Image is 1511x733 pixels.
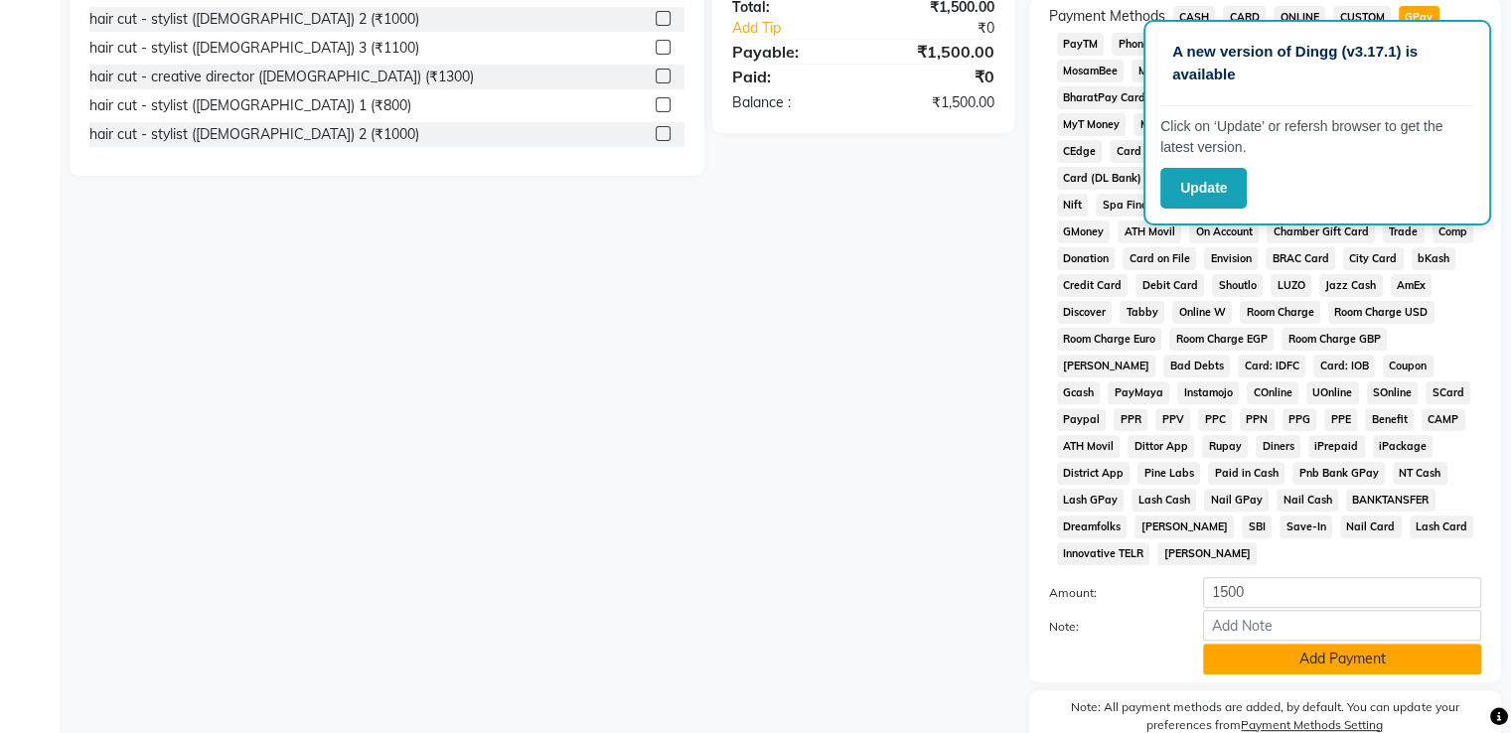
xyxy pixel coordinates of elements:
div: hair cut - stylist ([DEMOGRAPHIC_DATA]) 3 (₹1100) [89,38,419,59]
span: CARD [1223,6,1266,29]
span: GPay [1399,6,1439,29]
span: Card: IDFC [1238,355,1305,377]
span: Jazz Cash [1319,274,1383,297]
span: Paid in Cash [1208,462,1284,485]
span: Benefit [1365,408,1414,431]
button: Update [1160,168,1247,209]
span: Comp [1433,220,1474,243]
span: SCard [1426,381,1470,404]
span: Room Charge EGP [1169,328,1274,351]
span: Card M [1110,140,1159,163]
span: BharatPay Card [1057,86,1152,109]
div: ₹1,500.00 [863,92,1009,113]
span: Nail Cash [1277,489,1338,512]
span: Room Charge USD [1328,301,1435,324]
span: MyT Money [1057,113,1127,136]
span: Trade [1383,220,1425,243]
span: GMoney [1057,220,1111,243]
span: PPN [1240,408,1275,431]
span: Spa Finder [1096,194,1164,217]
span: BRAC Card [1266,247,1335,270]
input: Add Note [1203,610,1481,641]
div: Balance : [717,92,863,113]
span: Online W [1172,301,1232,324]
span: CUSTOM [1333,6,1391,29]
span: MariDeal [1133,113,1193,136]
span: Nift [1057,194,1089,217]
span: Credit Card [1057,274,1129,297]
label: Amount: [1034,584,1188,602]
div: hair cut - stylist ([DEMOGRAPHIC_DATA]) 2 (₹1000) [89,124,419,145]
span: PayMaya [1108,381,1169,404]
span: Dittor App [1128,435,1194,458]
span: Bad Debts [1163,355,1230,377]
span: SBI [1242,515,1272,538]
span: iPackage [1373,435,1434,458]
div: hair cut - creative director ([DEMOGRAPHIC_DATA]) (₹1300) [89,67,474,87]
label: Note: [1034,618,1188,636]
span: Nail GPay [1204,489,1269,512]
span: Lash GPay [1057,489,1125,512]
span: COnline [1247,381,1298,404]
span: MI Voucher [1132,60,1199,82]
span: On Account [1189,220,1259,243]
span: Room Charge [1240,301,1320,324]
span: ATH Movil [1118,220,1181,243]
button: Add Payment [1203,644,1481,674]
span: Lash Card [1410,515,1474,538]
span: Dreamfolks [1057,515,1128,538]
span: PPE [1324,408,1357,431]
span: CAMP [1422,408,1465,431]
span: Debit Card [1135,274,1204,297]
span: PPC [1198,408,1232,431]
p: Click on ‘Update’ or refersh browser to get the latest version. [1160,116,1474,158]
span: Instamojo [1177,381,1239,404]
div: ₹1,500.00 [863,40,1009,64]
span: PPV [1155,408,1190,431]
div: Payable: [717,40,863,64]
div: ₹0 [887,18,1008,39]
span: PPG [1283,408,1317,431]
span: [PERSON_NAME] [1057,355,1156,377]
span: Innovative TELR [1057,542,1150,565]
span: CEdge [1057,140,1103,163]
div: hair cut - stylist ([DEMOGRAPHIC_DATA]) 2 (₹1000) [89,9,419,30]
input: Amount [1203,577,1481,608]
span: Room Charge GBP [1282,328,1387,351]
span: Lash Cash [1132,489,1196,512]
span: Save-In [1280,515,1332,538]
span: Room Charge Euro [1057,328,1162,351]
span: District App [1057,462,1131,485]
span: Chamber Gift Card [1267,220,1375,243]
div: Paid: [717,65,863,88]
span: Nail Card [1340,515,1402,538]
span: City Card [1343,247,1404,270]
a: Add Tip [717,18,887,39]
span: MosamBee [1057,60,1125,82]
span: UOnline [1306,381,1359,404]
span: iPrepaid [1308,435,1365,458]
span: ONLINE [1274,6,1325,29]
div: ₹0 [863,65,1009,88]
span: Pine Labs [1137,462,1200,485]
p: A new version of Dingg (v3.17.1) is available [1172,41,1462,85]
span: Diners [1256,435,1300,458]
span: Tabby [1120,301,1164,324]
div: hair cut - stylist ([DEMOGRAPHIC_DATA]) 1 (₹800) [89,95,411,116]
span: Paypal [1057,408,1107,431]
span: Payment Methods [1049,6,1165,27]
span: Shoutlo [1212,274,1263,297]
span: [PERSON_NAME] [1134,515,1234,538]
span: ATH Movil [1057,435,1121,458]
span: LUZO [1271,274,1311,297]
span: CASH [1173,6,1216,29]
span: Card (DL Bank) [1057,167,1148,190]
span: BANKTANSFER [1346,489,1435,512]
span: SOnline [1367,381,1419,404]
span: PPR [1114,408,1147,431]
span: PhonePe [1112,33,1168,56]
span: Gcash [1057,381,1101,404]
span: [PERSON_NAME] [1157,542,1257,565]
span: AmEx [1391,274,1433,297]
span: NT Cash [1393,462,1447,485]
